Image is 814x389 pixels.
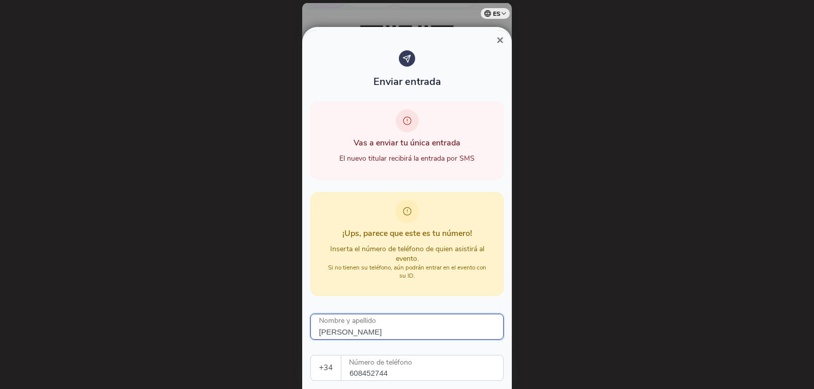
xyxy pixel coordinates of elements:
span: ¡Ups, parece que este es tu número! [342,228,472,239]
input: Número de teléfono [350,355,503,380]
input: Nombre y apellido [310,314,504,340]
label: Nombre y apellido [310,314,385,328]
span: × [497,33,504,47]
span: Enviar entrada [373,75,441,88]
div: Inserta el número de teléfono de quien asistirá al evento. [326,244,487,280]
label: Número de teléfono [341,355,504,370]
div: El nuevo titular recibirá la entrada por SMS [326,154,487,163]
small: Si no tienen su teléfono, aún podrán entrar en el evento con su ID. [328,263,486,280]
span: Vas a enviar tu única entrada [354,137,460,148]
